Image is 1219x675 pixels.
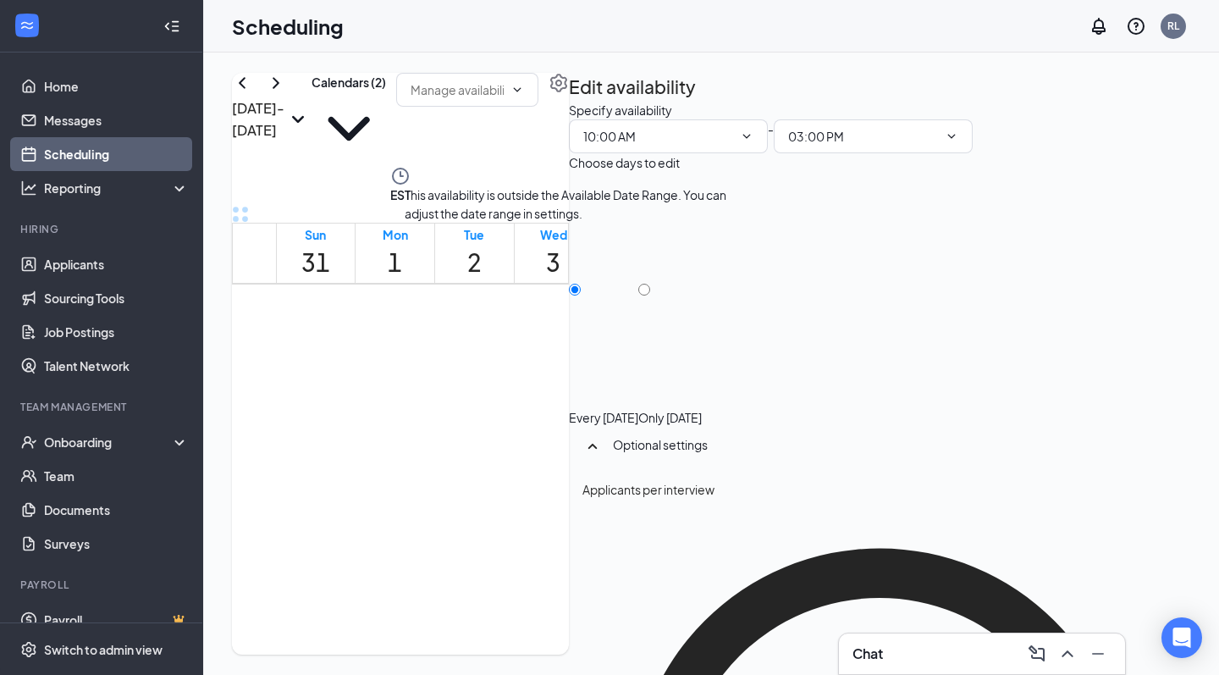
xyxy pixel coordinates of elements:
h1: 31 [301,244,330,281]
h1: 2 [464,244,484,281]
svg: Collapse [163,18,180,35]
svg: ChevronDown [510,83,524,97]
svg: Clock [390,166,411,186]
div: Switch to admin view [44,641,163,658]
svg: ChevronRight [266,73,286,93]
button: ComposeMessage [1023,640,1051,667]
div: Optional settings [569,426,1190,470]
a: Applicants [44,247,189,281]
div: Specify availability [569,101,1190,119]
div: Applicants per interview [582,480,1177,499]
a: Team [44,459,189,493]
a: Sourcing Tools [44,281,189,315]
h2: Edit availability [569,73,696,101]
div: Only [DATE] [638,409,702,426]
h3: [DATE] - [DATE] [232,97,284,141]
button: ChevronUp [1054,640,1081,667]
button: Minimize [1084,640,1111,667]
a: Messages [44,103,189,137]
svg: SmallChevronUp [582,436,603,456]
a: September 1, 2025 [379,224,411,283]
svg: ChevronLeft [232,73,252,93]
div: RL [1167,19,1179,33]
div: Every [DATE] [569,409,638,426]
svg: UserCheck [20,434,37,451]
div: Onboarding [44,434,174,451]
div: Payroll [20,578,185,592]
div: Wed [540,225,567,244]
a: September 3, 2025 [537,224,571,283]
h3: Chat [852,645,883,663]
svg: SmallChevronDown [284,106,312,133]
svg: Minimize [1088,644,1108,664]
svg: Notifications [1089,16,1109,36]
button: Calendars (2)ChevronDown [312,73,386,166]
div: Sun [301,225,330,244]
a: Job Postings [44,315,189,349]
a: Surveys [44,527,189,561]
div: Optional settings [613,436,1177,453]
div: Team Management [20,400,185,414]
svg: ComposeMessage [1027,644,1047,664]
svg: Analysis [20,180,37,196]
div: - [569,119,1190,153]
h1: Scheduling [232,12,344,41]
div: This availability is outside the Available Date Range. You can adjust the date range in settings. [405,185,743,223]
a: Settings [549,73,569,166]
a: PayrollCrown [44,603,189,637]
a: Home [44,69,189,103]
span: EST [390,186,411,203]
a: August 31, 2025 [298,224,334,283]
svg: QuestionInfo [1126,16,1146,36]
div: Choose days to edit [569,153,1190,172]
div: Reporting [44,180,190,196]
h1: 1 [383,244,408,281]
a: Scheduling [44,137,189,171]
div: Hiring [20,222,185,236]
div: Mon [383,225,408,244]
svg: ChevronDown [945,130,958,143]
input: Manage availability [411,80,503,99]
svg: ChevronDown [740,130,753,143]
svg: Settings [20,641,37,658]
svg: ChevronUp [1057,644,1078,664]
a: Documents [44,493,189,527]
a: Talent Network [44,349,189,383]
a: September 2, 2025 [461,224,488,283]
svg: ChevronDown [312,91,386,166]
h1: 3 [540,244,567,281]
div: Open Intercom Messenger [1161,617,1202,658]
div: Tue [464,225,484,244]
svg: WorkstreamLogo [19,17,36,34]
svg: Settings [549,73,569,93]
